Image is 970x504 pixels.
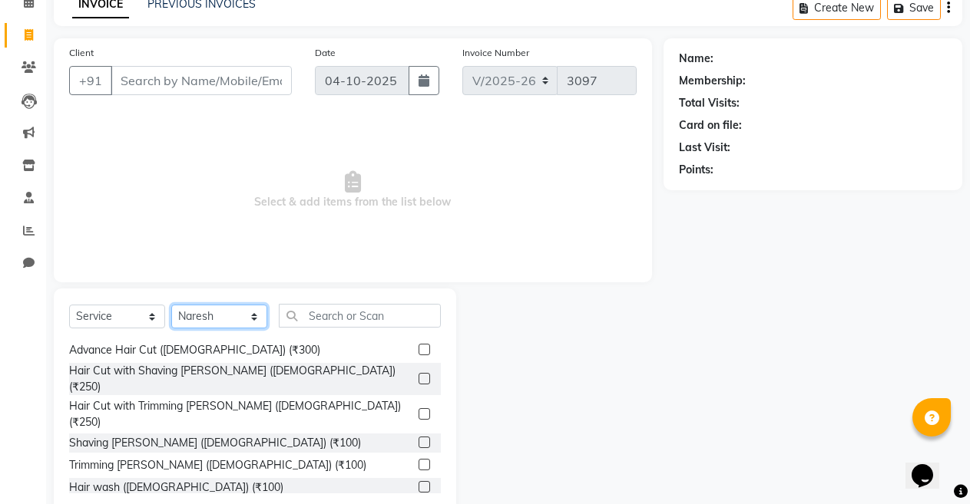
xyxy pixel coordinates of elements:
[69,114,637,267] span: Select & add items from the list below
[69,342,320,358] div: Advance Hair Cut ([DEMOGRAPHIC_DATA]) (₹300)
[69,457,366,473] div: Trimming [PERSON_NAME] ([DEMOGRAPHIC_DATA]) (₹100)
[679,140,730,156] div: Last Visit:
[111,66,292,95] input: Search by Name/Mobile/Email/Code
[679,95,740,111] div: Total Visits:
[69,66,112,95] button: +91
[905,443,955,489] iframe: chat widget
[315,46,336,60] label: Date
[69,363,412,395] div: Hair Cut with Shaving [PERSON_NAME] ([DEMOGRAPHIC_DATA]) (₹250)
[69,435,361,451] div: Shaving [PERSON_NAME] ([DEMOGRAPHIC_DATA]) (₹100)
[679,162,713,178] div: Points:
[462,46,529,60] label: Invoice Number
[679,51,713,67] div: Name:
[69,479,283,496] div: Hair wash ([DEMOGRAPHIC_DATA]) (₹100)
[679,117,742,133] div: Card on file:
[279,304,441,328] input: Search or Scan
[69,46,94,60] label: Client
[69,398,412,430] div: Hair Cut with Trimming [PERSON_NAME] ([DEMOGRAPHIC_DATA]) (₹250)
[679,73,746,89] div: Membership:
